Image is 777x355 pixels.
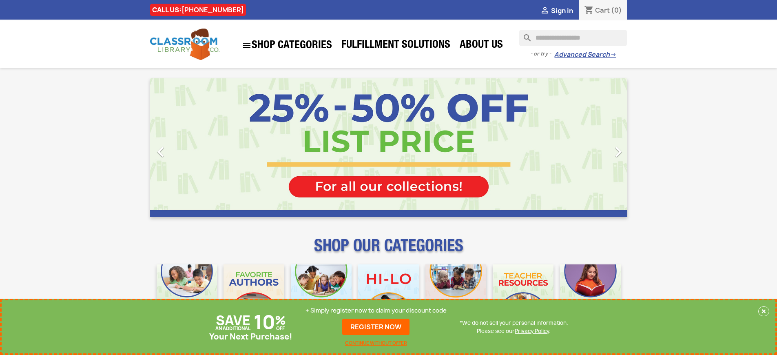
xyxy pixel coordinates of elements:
a: About Us [456,38,507,54]
a: Advanced Search→ [554,51,616,59]
i: shopping_cart [584,6,594,16]
img: Classroom Library Company [150,29,219,60]
span: (0) [611,6,622,15]
img: CLC_Fiction_Nonfiction_Mobile.jpg [425,264,486,325]
a: Fulfillment Solutions [337,38,454,54]
span: Sign in [551,6,573,15]
img: CLC_Bulk_Mobile.jpg [157,264,217,325]
i:  [608,142,629,162]
img: CLC_HiLo_Mobile.jpg [358,264,419,325]
img: CLC_Dyslexia_Mobile.jpg [560,264,621,325]
img: CLC_Teacher_Resources_Mobile.jpg [493,264,553,325]
a: [PHONE_NUMBER] [182,5,244,14]
i:  [540,6,550,16]
p: SHOP OUR CATEGORIES [150,243,627,258]
span: Cart [595,6,610,15]
a: Previous [150,78,222,217]
a: SHOP CATEGORIES [238,36,336,54]
ul: Carousel container [150,78,627,217]
span: - or try - [530,50,554,58]
i:  [151,142,171,162]
a: Next [556,78,627,217]
span: → [610,51,616,59]
i:  [242,40,252,50]
img: CLC_Favorite_Authors_Mobile.jpg [224,264,284,325]
img: CLC_Phonics_And_Decodables_Mobile.jpg [291,264,352,325]
input: Search [519,30,627,46]
i: search [519,30,529,40]
div: CALL US: [150,4,246,16]
a:  Sign in [540,6,573,15]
